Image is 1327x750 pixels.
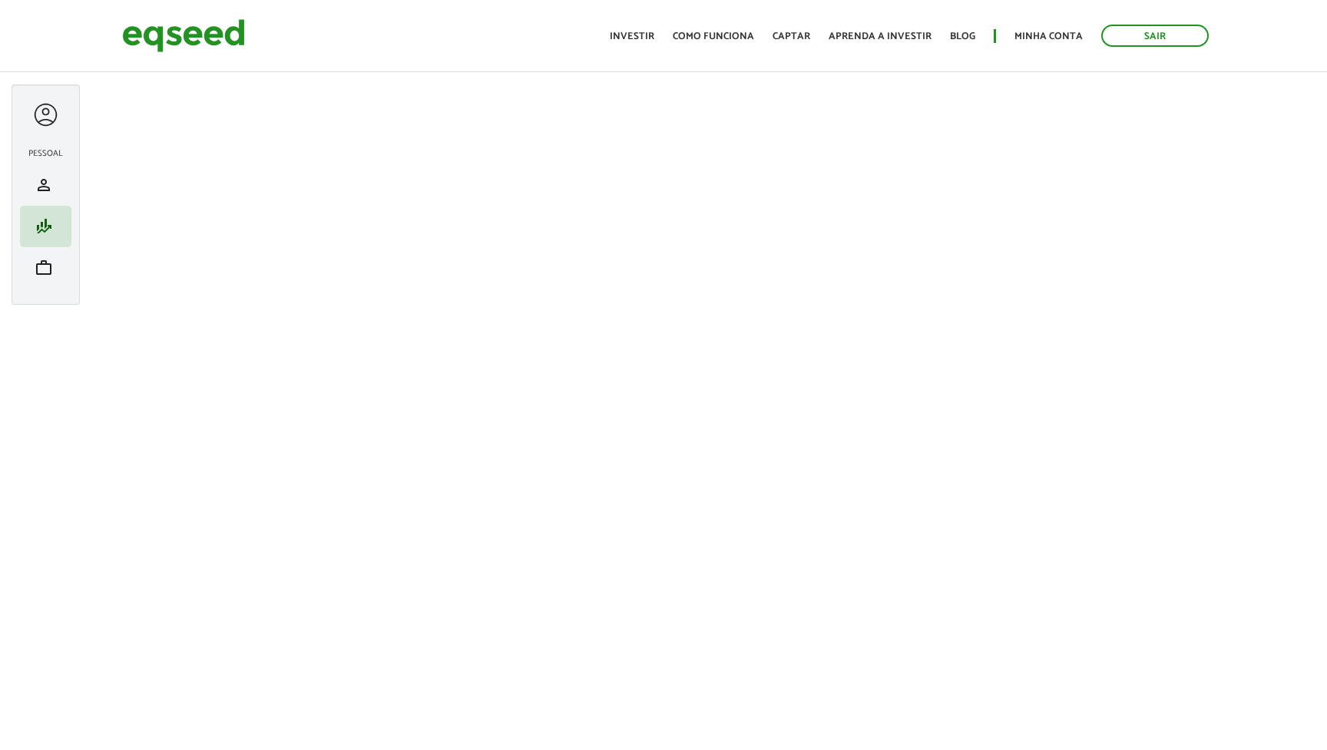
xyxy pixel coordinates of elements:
[35,259,53,277] span: work
[31,101,60,129] a: Expandir menu
[773,31,810,41] a: Captar
[829,31,932,41] a: Aprenda a investir
[24,259,68,277] a: work
[673,31,754,41] a: Como funciona
[24,217,68,236] a: finance_mode
[20,149,71,158] h2: Pessoal
[35,176,53,194] span: person
[24,176,68,194] a: person
[1101,25,1209,47] a: Sair
[610,31,654,41] a: Investir
[20,164,71,206] li: Meu perfil
[20,206,71,247] li: Minha simulação
[950,31,975,41] a: Blog
[20,247,71,289] li: Meu portfólio
[1014,31,1083,41] a: Minha conta
[35,217,53,236] span: finance_mode
[122,15,245,56] img: EqSeed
